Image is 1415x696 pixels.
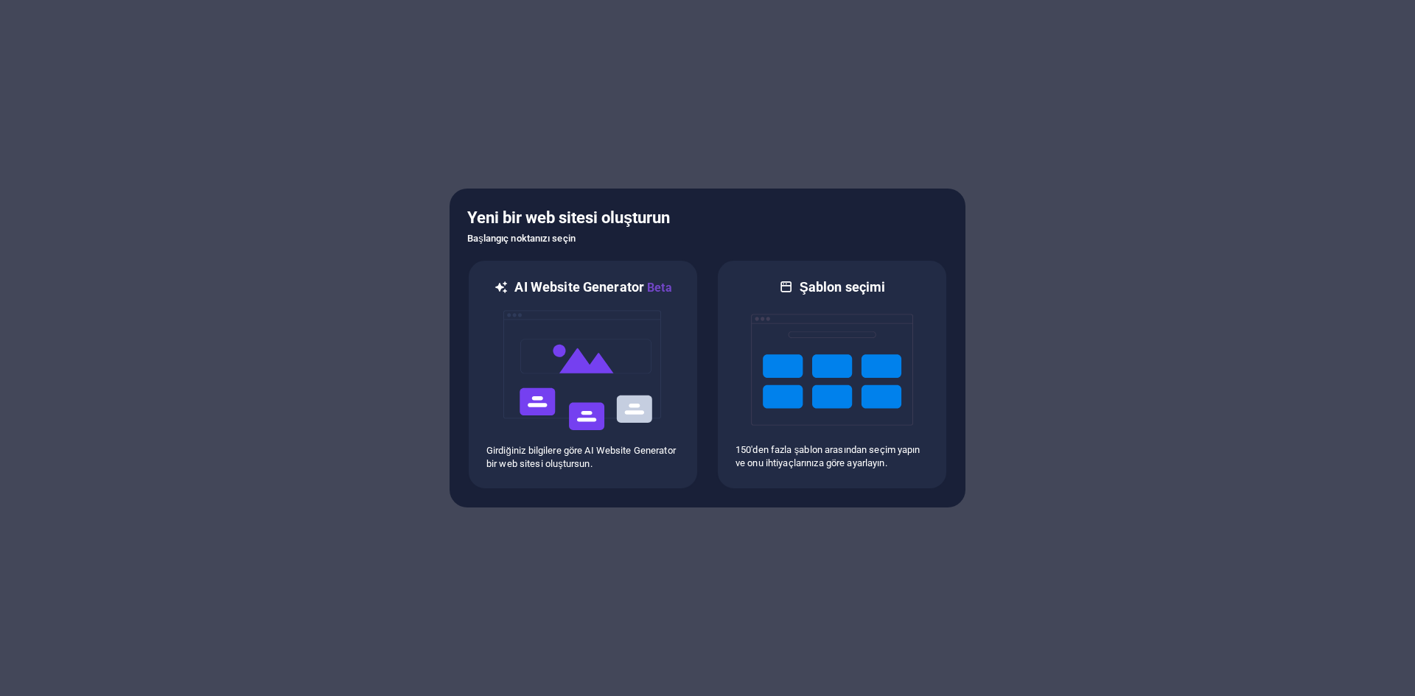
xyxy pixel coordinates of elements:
[467,259,699,490] div: AI Website GeneratorBetaaiGirdiğiniz bilgilere göre AI Website Generator bir web sitesi oluştursun.
[502,297,664,444] img: ai
[716,259,948,490] div: Şablon seçimi150'den fazla şablon arasından seçim yapın ve onu ihtiyaçlarınıza göre ayarlayın.
[486,444,679,471] p: Girdiğiniz bilgilere göre AI Website Generator bir web sitesi oluştursun.
[644,281,672,295] span: Beta
[736,443,929,470] p: 150'den fazla şablon arasından seçim yapın ve onu ihtiyaçlarınıza göre ayarlayın.
[514,278,671,297] h6: AI Website Generator
[800,278,886,296] h6: Şablon seçimi
[467,230,948,247] h6: Başlangıç noktanızı seçin
[467,206,948,230] h5: Yeni bir web sitesi oluşturun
